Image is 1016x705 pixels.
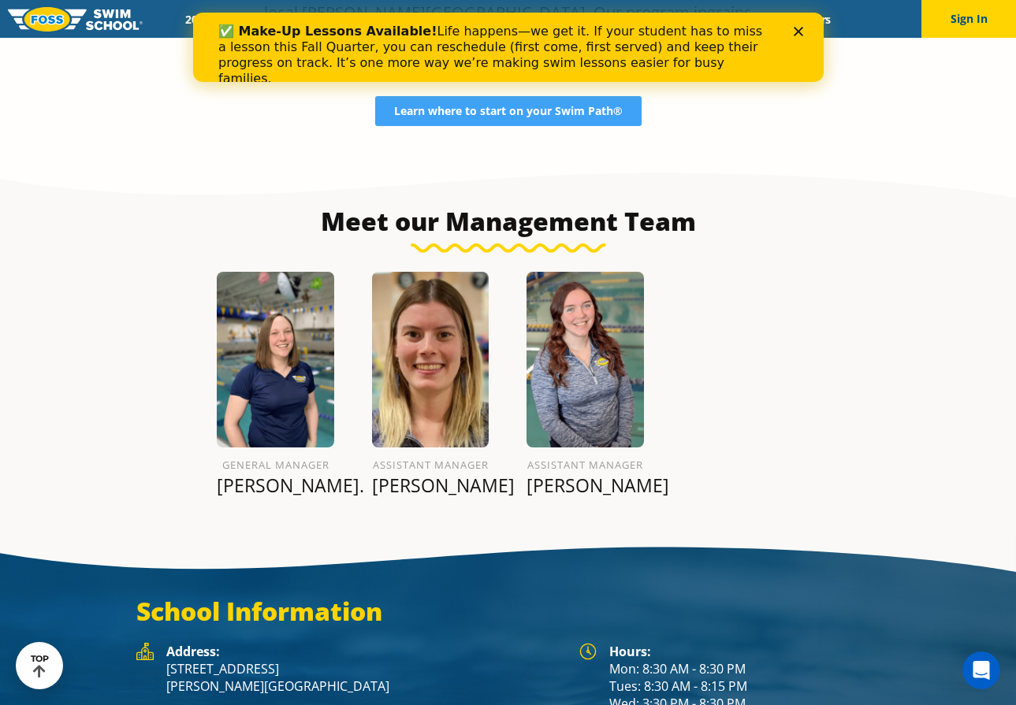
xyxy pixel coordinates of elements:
[217,272,334,447] img: Alexa-Ihrke.png
[270,12,337,27] a: Schools
[372,272,489,447] img: Foss-Web-Headshots.png
[136,643,154,660] img: Foss Location Address
[172,12,270,27] a: 2025 Calendar
[729,12,779,27] a: Blog
[394,106,623,117] span: Learn where to start on your Swim Path®
[609,643,651,660] strong: Hours:
[8,7,143,32] img: FOSS Swim School Logo
[25,11,580,74] div: Life happens—we get it. If your student has to miss a lesson this Fall Quarter, you can reschedul...
[475,12,563,27] a: About FOSS
[217,455,334,474] h6: General Manager
[25,11,244,26] b: ✅ Make-Up Lessons Available!
[166,643,220,660] strong: Address:
[601,14,616,24] div: Close
[563,12,730,27] a: Swim Like [PERSON_NAME]
[217,474,334,496] p: [PERSON_NAME].
[375,96,642,126] a: Learn where to start on your Swim Path®
[527,455,644,474] h6: Assistant Manager
[962,651,1000,689] iframe: Intercom live chat
[579,643,597,660] img: Foss Location Hours
[166,660,564,695] p: [STREET_ADDRESS] [PERSON_NAME][GEOGRAPHIC_DATA]
[337,12,475,27] a: Swim Path® Program
[527,474,644,496] p: [PERSON_NAME]
[372,455,489,474] h6: Assistant Manager
[136,596,880,627] h3: School Information
[779,12,844,27] a: Careers
[527,272,644,447] img: Cassidy-Matt.png
[372,474,489,496] p: [PERSON_NAME]
[31,654,49,678] div: TOP
[193,13,824,82] iframe: Intercom live chat banner
[136,206,880,237] h3: Meet our Management Team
